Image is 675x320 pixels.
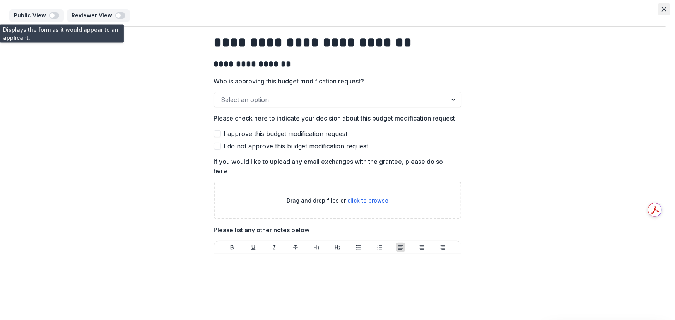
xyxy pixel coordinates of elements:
p: Drag and drop files or [287,196,388,204]
button: Heading 1 [312,243,321,252]
p: Reviewer View [72,12,115,19]
button: Bold [227,243,237,252]
button: Strike [291,243,300,252]
button: Underline [249,243,258,252]
p: Who is approving this budget modification request? [214,77,364,86]
span: I approve this budget modification request [224,129,348,138]
span: click to browse [347,197,388,204]
button: Align Right [438,243,448,252]
span: I do not approve this budget modification request [224,141,369,151]
button: Bullet List [354,243,363,252]
button: Italicize [270,243,279,252]
p: Please list any other notes below [214,225,310,235]
button: Heading 2 [333,243,342,252]
button: Align Center [417,243,427,252]
button: Close [658,3,670,15]
p: If you would like to upload any email exchanges with the grantee, please do so here [214,157,457,175]
p: Public View [14,12,49,19]
button: Ordered List [375,243,384,252]
button: Align Left [396,243,405,252]
button: Public View [9,9,64,22]
p: Please check here to indicate your decision about this budget modification request [214,114,455,123]
button: Reviewer View [67,9,130,22]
